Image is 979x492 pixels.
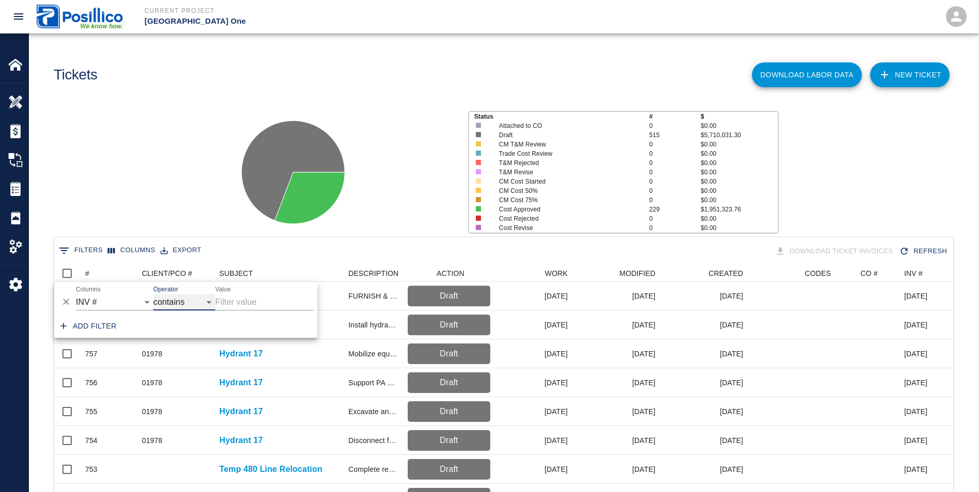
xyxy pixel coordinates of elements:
[403,265,495,282] div: ACTION
[649,121,701,130] p: 0
[897,242,951,260] button: Refresh
[105,242,158,258] button: Select columns
[649,195,701,205] p: 0
[904,406,927,417] div: September 2025
[701,177,778,186] p: $0.00
[348,320,397,330] div: Install hydrant fenders, finish adjusting all structures/castings to finished grade. Fine grade a...
[348,464,397,474] div: Complete relocation of 2-4" PVC conduits for temporary 480 V feed in conflict with roadway A barr...
[219,348,263,360] a: Hydrant 17
[499,149,634,158] p: Trade Cost Review
[649,168,701,177] p: 0
[348,265,398,282] div: DESCRIPTION
[836,265,899,282] div: CO #
[904,464,927,474] div: September 2025
[870,62,950,87] a: NEW TICKET
[495,310,573,339] div: [DATE]
[219,405,263,418] a: Hydrant 17
[348,406,397,417] div: Excavate and expose 12" water main and top of 48" ADS line. Truck out soil to on site stockpile a...
[499,168,634,177] p: T&M Revise
[219,434,263,447] a: Hydrant 17
[215,294,313,310] input: Filter value
[37,5,124,28] img: Posillico Inc Sub
[904,435,927,446] div: September 2025
[145,15,545,27] p: [GEOGRAPHIC_DATA] One
[499,223,634,233] p: Cost Revise
[701,223,778,233] p: $0.00
[573,426,661,455] div: [DATE]
[495,455,573,484] div: [DATE]
[214,265,343,282] div: SUBJECT
[499,186,634,195] p: CM Cost 50%
[661,368,748,397] div: [DATE]
[85,349,98,359] div: 757
[412,348,486,360] p: Draft
[343,265,403,282] div: DESCRIPTION
[495,265,573,282] div: WORK
[412,434,486,447] p: Draft
[80,265,137,282] div: #
[573,368,661,397] div: [DATE]
[701,140,778,149] p: $0.00
[545,265,568,282] div: WORK
[499,130,634,140] p: Draft
[6,4,31,29] button: open drawer
[437,265,464,282] div: ACTION
[573,397,661,426] div: [DATE]
[412,405,486,418] p: Draft
[649,223,701,233] p: 0
[76,285,101,294] label: Columns
[649,130,701,140] p: 515
[499,140,634,149] p: CM T&M Review
[474,112,649,121] p: Status
[904,349,927,359] div: September 2025
[927,442,979,492] iframe: Chat Widget
[219,376,263,389] a: Hydrant 17
[649,205,701,214] p: 229
[54,67,98,84] h1: Tickets
[412,463,486,475] p: Draft
[495,368,573,397] div: [DATE]
[701,149,778,158] p: $0.00
[573,455,661,484] div: [DATE]
[145,6,545,15] p: Current Project
[899,265,958,282] div: INV #
[219,265,253,282] div: SUBJECT
[219,463,323,475] a: Temp 480 Line Relocation
[348,349,397,359] div: Mobilize equipment to set up for hydrostatic pressure testing. Initial test failed, but passed on...
[499,195,634,205] p: CM Cost 75%
[573,282,661,310] div: [DATE]
[661,455,748,484] div: [DATE]
[495,282,573,310] div: [DATE]
[412,376,486,389] p: Draft
[142,349,163,359] div: 01978
[661,339,748,368] div: [DATE]
[904,378,927,388] div: September 2025
[56,317,121,336] button: Add filter
[701,205,778,214] p: $1,951,323.76
[142,406,163,417] div: 01978
[499,158,634,168] p: T&M Rejected
[348,435,397,446] div: Disconnect fence on barrier by C loop to prepare for installation of new hydrant 17. Boom truck r...
[649,177,701,186] p: 0
[85,378,98,388] div: 756
[499,205,634,214] p: Cost Approved
[701,112,778,121] p: $
[661,310,748,339] div: [DATE]
[701,195,778,205] p: $0.00
[649,186,701,195] p: 0
[805,265,831,282] div: CODES
[709,265,743,282] div: CREATED
[142,265,192,282] div: CLIENT/PCO #
[85,435,98,446] div: 754
[773,242,897,260] div: Tickets download in groups of 15
[649,140,701,149] p: 0
[499,177,634,186] p: CM Cost Started
[649,158,701,168] p: 0
[137,265,214,282] div: CLIENT/PCO #
[85,265,89,282] div: #
[142,435,163,446] div: 01978
[158,242,204,258] button: Export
